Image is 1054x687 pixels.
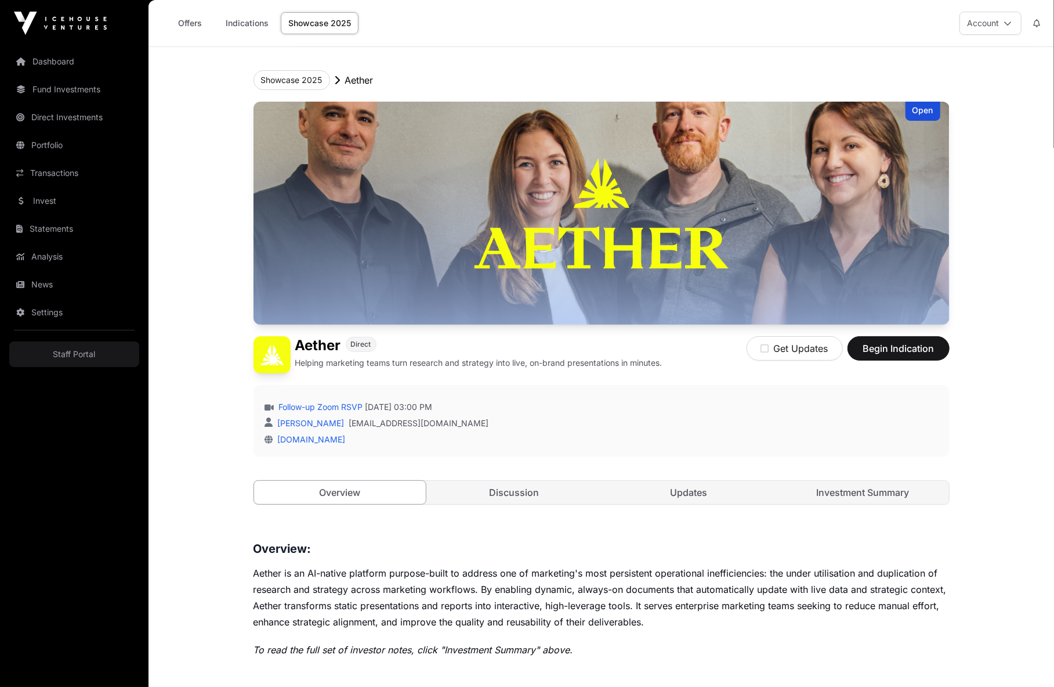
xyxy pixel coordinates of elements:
[9,160,139,186] a: Transactions
[9,77,139,102] a: Fund Investments
[218,12,276,34] a: Indications
[9,244,139,269] a: Analysis
[295,357,662,369] p: Helping marketing teams turn research and strategy into live, on-brand presentations in minutes.
[276,418,345,428] a: [PERSON_NAME]
[959,12,1022,35] button: Account
[253,539,950,558] h3: Overview:
[9,300,139,325] a: Settings
[14,12,107,35] img: Icehouse Ventures Logo
[253,480,427,505] a: Overview
[277,401,363,413] a: Follow-up Zoom RSVP
[9,105,139,130] a: Direct Investments
[345,73,374,87] p: Aether
[365,401,433,413] span: [DATE] 03:00 PM
[862,341,935,355] span: Begin Indication
[906,102,940,121] div: Open
[351,340,371,349] span: Direct
[167,12,213,34] a: Offers
[9,216,139,242] a: Statements
[253,565,950,630] p: Aether is an AI-native platform purpose-built to address one of marketing's most persistent opera...
[747,336,843,361] button: Get Updates
[847,336,950,361] button: Begin Indication
[9,341,139,367] a: Staff Portal
[777,481,949,504] a: Investment Summary
[9,272,139,297] a: News
[847,348,950,359] a: Begin Indication
[254,481,949,504] nav: Tabs
[253,644,573,656] em: To read the full set of investor notes, click "Investment Summary" above.
[9,188,139,214] a: Invest
[9,49,139,74] a: Dashboard
[603,481,775,504] a: Updates
[295,336,341,355] h1: Aether
[9,132,139,158] a: Portfolio
[253,70,330,90] button: Showcase 2025
[428,481,600,504] a: Discussion
[253,336,291,373] img: Aether
[273,434,346,444] a: [DOMAIN_NAME]
[996,631,1054,687] iframe: Chat Widget
[253,102,950,325] img: Aether
[281,12,358,34] a: Showcase 2025
[349,418,489,429] a: [EMAIL_ADDRESS][DOMAIN_NAME]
